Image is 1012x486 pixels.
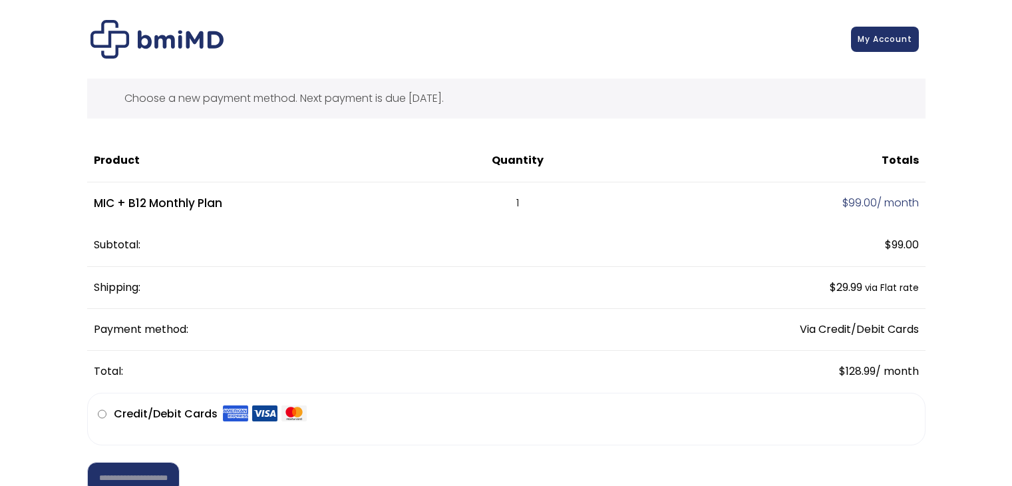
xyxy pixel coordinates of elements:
[865,282,919,294] small: via Flat rate
[87,351,598,392] th: Total:
[598,309,926,351] td: Via Credit/Debit Cards
[90,20,224,59] img: Checkout
[885,237,919,252] span: 99.00
[87,309,598,351] th: Payment method:
[851,27,919,52] a: My Account
[598,182,926,225] td: / month
[839,364,876,379] span: 128.99
[281,405,307,422] img: Mastercard
[842,195,877,210] span: 99.00
[830,280,836,295] span: $
[87,140,437,182] th: Product
[87,267,598,309] th: Shipping:
[858,33,912,45] span: My Account
[842,195,848,210] span: $
[87,182,437,225] td: MIC + B12 Monthly Plan
[830,280,862,295] span: 29.99
[598,140,926,182] th: Totals
[437,140,598,182] th: Quantity
[437,182,598,225] td: 1
[223,405,248,422] img: Amex
[114,403,307,425] label: Credit/Debit Cards
[87,224,598,266] th: Subtotal:
[839,364,846,379] span: $
[885,237,892,252] span: $
[87,79,926,119] div: Choose a new payment method. Next payment is due [DATE].
[598,351,926,392] td: / month
[252,405,277,422] img: Visa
